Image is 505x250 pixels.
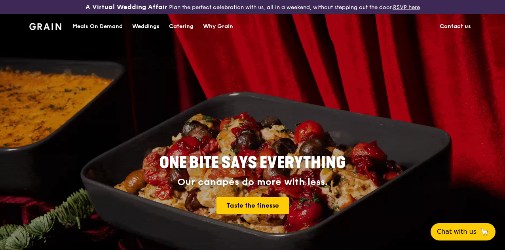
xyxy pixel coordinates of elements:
a: Contact us [435,15,476,38]
div: Catering [169,15,194,38]
a: RSVP here [393,4,420,11]
span: 🦙 [480,227,489,237]
div: Why Grain [203,15,233,38]
div: Meals On Demand [72,15,123,38]
div: Weddings [132,15,159,38]
div: Plan the perfect celebration with us, all in a weekend, without stepping out the door. [84,3,421,11]
div: Our canapés do more with less. [110,177,395,188]
img: Grain [29,23,61,30]
a: Weddings [127,15,164,38]
a: Taste the finesse [216,197,289,214]
span: Chat with us [437,227,477,237]
span: ONE BITE SAYS EVERYTHING [159,153,346,172]
a: GrainGrain [29,14,61,38]
a: Why Grain [198,15,238,38]
button: Chat with us🦙 [431,223,496,240]
a: Catering [164,15,198,38]
h3: A Virtual Wedding Affair [85,3,167,11]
